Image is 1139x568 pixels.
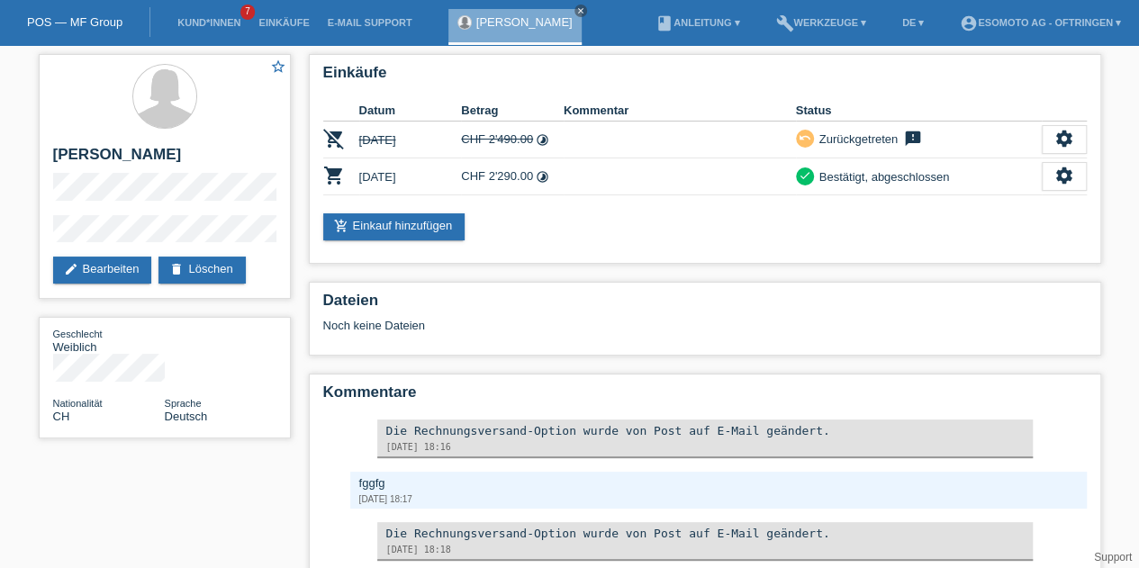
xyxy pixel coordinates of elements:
[960,14,978,32] i: account_circle
[576,6,585,15] i: close
[319,17,421,28] a: E-Mail Support
[53,327,165,354] div: Weiblich
[270,59,286,75] i: star_border
[799,131,811,144] i: undo
[902,130,924,148] i: feedback
[951,17,1130,28] a: account_circleEsomoto AG - Oftringen ▾
[270,59,286,77] a: star_border
[799,169,811,182] i: check
[359,158,462,195] td: [DATE]
[53,329,103,339] span: Geschlecht
[1094,551,1132,563] a: Support
[323,319,873,332] div: Noch keine Dateien
[893,17,933,28] a: DE ▾
[53,257,152,284] a: editBearbeiten
[359,494,1078,504] div: [DATE] 18:17
[359,100,462,122] th: Datum
[323,165,345,186] i: POSP00026973
[323,213,466,240] a: add_shopping_cartEinkauf hinzufügen
[323,128,345,149] i: POSP00026972
[461,122,564,158] td: CHF 2'490.00
[53,146,276,173] h2: [PERSON_NAME]
[165,410,208,423] span: Deutsch
[646,17,748,28] a: bookAnleitung ▾
[165,398,202,409] span: Sprache
[359,122,462,158] td: [DATE]
[1054,166,1074,185] i: settings
[323,292,1087,319] h2: Dateien
[536,170,549,184] i: Fixe Raten (24 Raten)
[323,383,1087,410] h2: Kommentare
[796,100,1042,122] th: Status
[536,133,549,147] i: Fixe Raten (24 Raten)
[814,130,898,149] div: Zurückgetreten
[158,257,245,284] a: deleteLöschen
[476,15,573,29] a: [PERSON_NAME]
[27,15,122,29] a: POS — MF Group
[775,14,793,32] i: build
[53,398,103,409] span: Nationalität
[814,167,950,186] div: Bestätigt, abgeschlossen
[168,17,249,28] a: Kund*innen
[386,424,1024,437] div: Die Rechnungsversand-Option wurde von Post auf E-Mail geändert.
[64,262,78,276] i: edit
[766,17,875,28] a: buildWerkzeuge ▾
[386,442,1024,452] div: [DATE] 18:16
[461,158,564,195] td: CHF 2'290.00
[655,14,673,32] i: book
[386,527,1024,540] div: Die Rechnungsversand-Option wurde von Post auf E-Mail geändert.
[359,476,1078,490] div: fggfg
[53,410,70,423] span: Schweiz
[334,219,348,233] i: add_shopping_cart
[249,17,318,28] a: Einkäufe
[386,545,1024,554] div: [DATE] 18:18
[240,5,255,20] span: 7
[564,100,796,122] th: Kommentar
[1054,129,1074,149] i: settings
[323,64,1087,91] h2: Einkäufe
[574,5,587,17] a: close
[461,100,564,122] th: Betrag
[169,262,184,276] i: delete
